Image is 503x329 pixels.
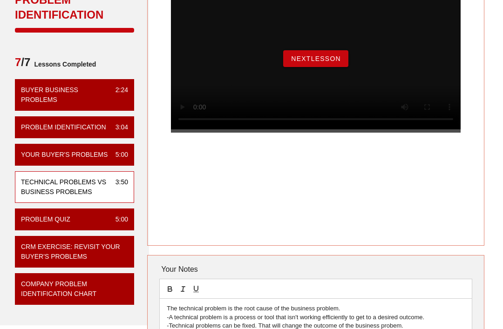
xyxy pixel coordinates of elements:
div: Your Notes [159,260,472,279]
div: 5:00 [108,150,128,160]
div: CRM Exercise: Revisit Your Buyer's Problems [21,242,121,262]
p: The technical problem is the root cause of the business problem. [167,304,465,313]
button: NextLesson [283,50,348,67]
span: 7 [15,56,21,68]
div: 3:04 [108,122,128,132]
div: 5:00 [108,215,128,224]
p: -A technical problem is a process or tool that isn't working efficiently to get to a desired outc... [167,313,465,322]
div: Buyer Business Problems [21,85,108,105]
div: 3:50 [108,177,128,197]
div: Problem Quiz [21,215,70,224]
span: Lessons Completed [30,55,96,74]
div: Technical Problems vs Business Problems [21,177,108,197]
div: Company Problem Identification Chart [21,279,121,299]
div: Problem Identification [21,122,106,132]
div: Your Buyer's Problems [21,150,108,160]
span: NextLesson [291,55,341,62]
div: 2:24 [108,85,128,105]
span: /7 [15,55,30,74]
